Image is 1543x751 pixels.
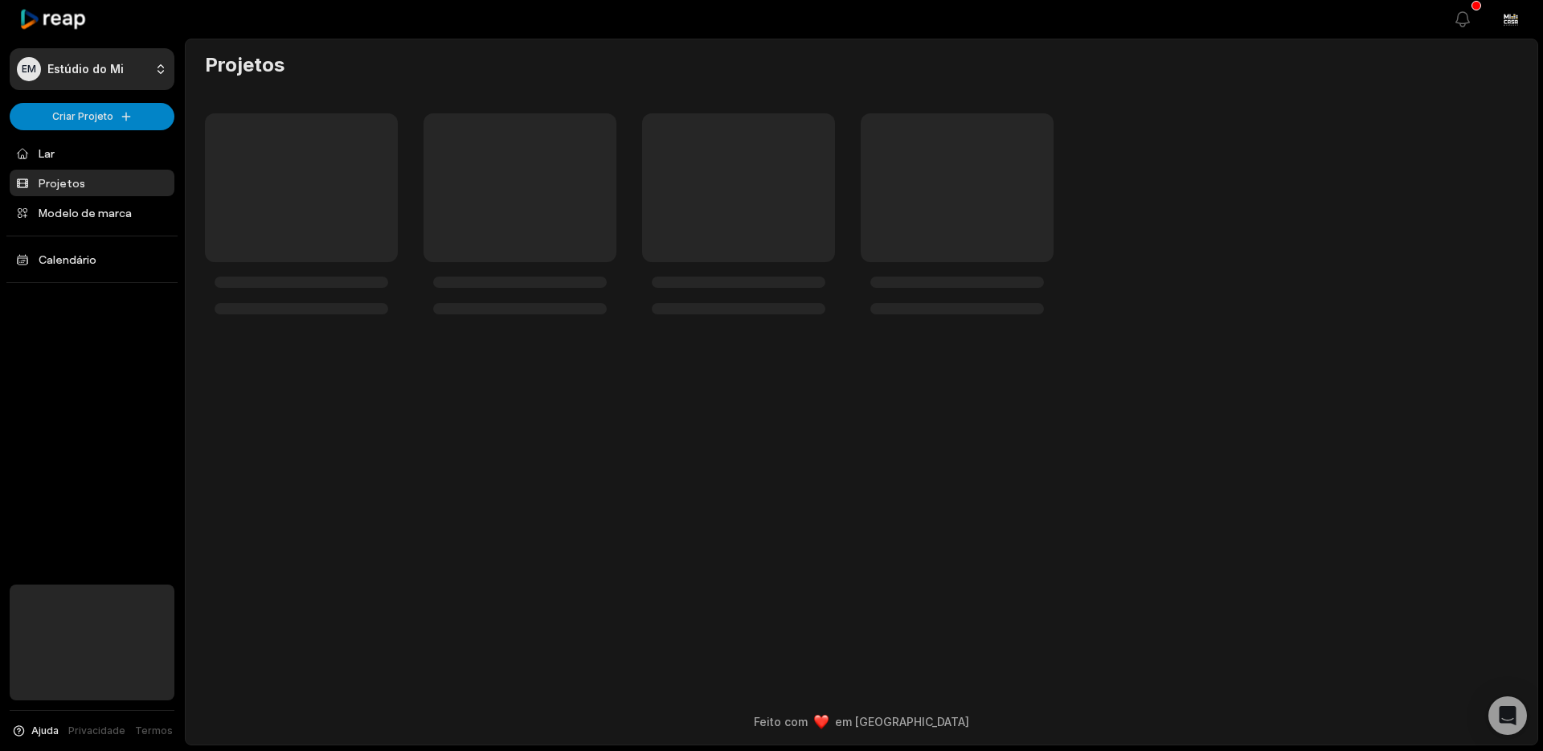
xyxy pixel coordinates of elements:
a: Privacidade [68,724,125,738]
div: Open Intercom Messenger [1488,696,1527,735]
a: Projetos [10,170,174,196]
font: Lar [39,146,55,160]
font: Calendário [39,252,96,266]
font: Feito com [754,715,808,728]
font: Modelo de marca [39,206,132,220]
button: Criar Projeto [10,103,174,130]
font: Termos [135,724,173,737]
font: Projetos [205,53,284,76]
a: Lar [10,140,174,166]
font: Criar Projeto [52,110,113,122]
a: Termos [135,724,173,738]
font: Estúdio do Mi [47,62,124,76]
font: em [GEOGRAPHIC_DATA] [835,715,969,728]
button: Ajuda [11,724,59,738]
a: Calendário [10,246,174,273]
a: Modelo de marca [10,199,174,226]
font: Projetos [39,176,85,190]
img: emoji de coração [814,715,829,729]
font: EM [22,63,36,75]
font: Privacidade [68,724,125,737]
font: Ajuda [31,724,59,737]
